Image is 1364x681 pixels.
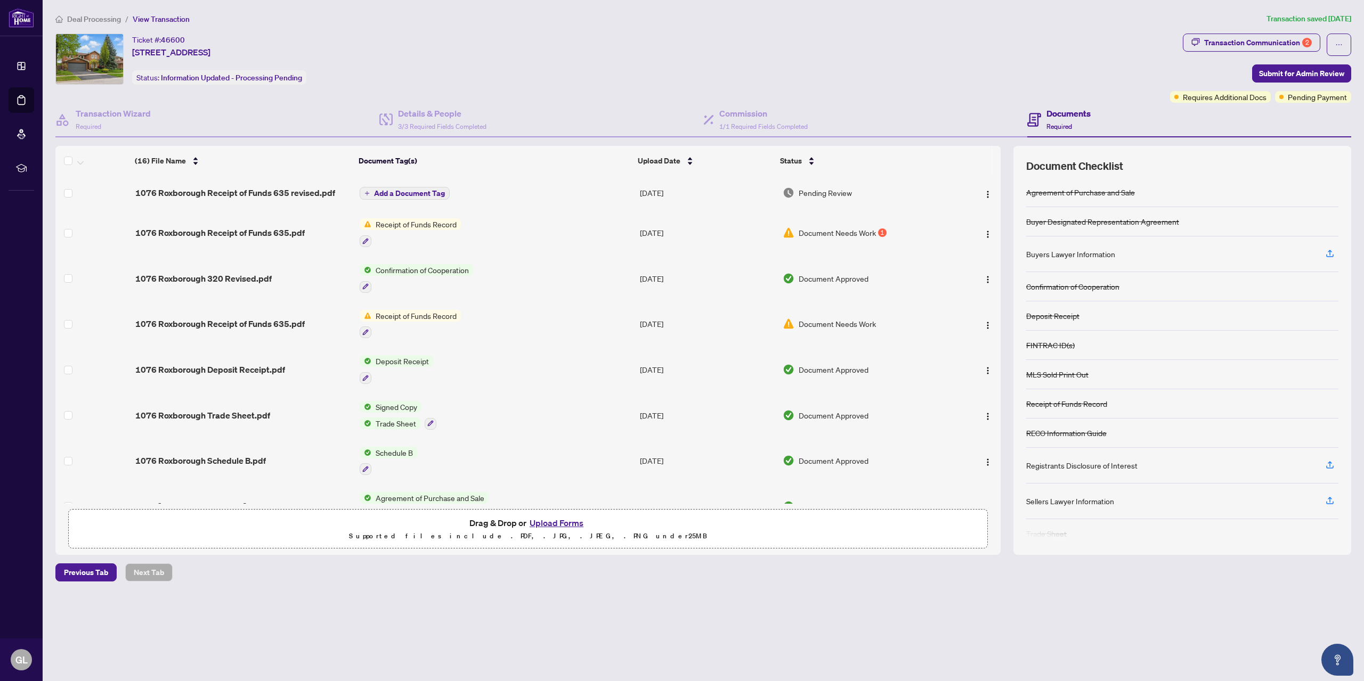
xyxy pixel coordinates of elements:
span: Document Approved [799,501,868,512]
button: Status IconConfirmation of Cooperation [360,264,473,293]
button: Status IconSigned CopyStatus IconTrade Sheet [360,401,436,430]
td: [DATE] [636,438,778,484]
span: Document Approved [799,273,868,284]
div: Buyers Lawyer Information [1026,248,1115,260]
img: Status Icon [360,264,371,276]
span: 1076 Roxborough Deposit Receipt.pdf [135,363,285,376]
button: Logo [979,224,996,241]
img: Status Icon [360,447,371,458]
th: (16) File Name [131,146,354,176]
button: Status IconAgreement of Purchase and Sale [360,492,489,521]
span: Upload Date [638,155,680,167]
div: 1 [878,228,887,237]
th: Status [776,146,948,176]
button: Status IconReceipt of Funds Record [360,310,461,339]
div: Registrants Disclosure of Interest [1026,460,1138,471]
span: Schedule B [371,447,417,458]
li: / [125,13,128,25]
img: Document Status [783,409,794,421]
button: Status IconDeposit Receipt [360,355,433,384]
button: Transaction Communication2 [1183,34,1320,52]
td: [DATE] [636,301,778,347]
span: Document Approved [799,364,868,375]
img: Logo [984,366,992,375]
img: Logo [984,275,992,284]
img: Document Status [783,187,794,199]
img: Document Status [783,227,794,239]
span: Required [1046,122,1072,130]
img: Document Status [783,455,794,466]
img: Logo [984,230,992,239]
div: MLS Sold Print Out [1026,368,1089,380]
span: GL [15,652,28,667]
div: FINTRAC ID(s) [1026,339,1075,351]
img: Status Icon [360,310,371,322]
button: Upload Forms [526,516,587,530]
p: Supported files include .PDF, .JPG, .JPEG, .PNG under 25 MB [75,530,981,543]
button: Logo [979,270,996,287]
button: Open asap [1321,644,1353,676]
span: Trade Sheet [371,417,420,429]
button: Add a Document Tag [360,187,450,200]
span: Receipt of Funds Record [371,218,461,230]
img: logo [9,8,34,28]
div: Transaction Communication [1204,34,1312,51]
span: Document Approved [799,455,868,466]
span: 46600 [161,35,185,45]
h4: Details & People [398,107,486,120]
img: Logo [984,458,992,466]
img: IMG-W12285652_1.jpg [56,34,123,84]
span: View Transaction [133,14,190,24]
button: Add a Document Tag [360,186,450,200]
span: plus [364,191,370,196]
span: Deal Processing [67,14,121,24]
td: [DATE] [636,256,778,301]
td: [DATE] [636,347,778,392]
button: Logo [979,407,996,424]
span: Receipt of Funds Record [371,310,461,322]
span: Requires Additional Docs [1183,91,1266,103]
h4: Transaction Wizard [76,107,151,120]
button: Logo [979,452,996,469]
img: Document Status [783,273,794,284]
button: Logo [979,498,996,515]
img: Logo [984,321,992,330]
h4: Commission [719,107,808,120]
th: Document Tag(s) [354,146,634,176]
span: Drag & Drop orUpload FormsSupported files include .PDF, .JPG, .JPEG, .PNG under25MB [69,510,987,549]
span: Submit for Admin Review [1259,65,1344,82]
span: Confirmation of Cooperation [371,264,473,276]
div: Deposit Receipt [1026,310,1079,322]
div: Sellers Lawyer Information [1026,495,1114,507]
img: Logo [984,503,992,512]
article: Transaction saved [DATE] [1266,13,1351,25]
div: Buyer Designated Representation Agreement [1026,216,1179,227]
div: Confirmation of Cooperation [1026,281,1119,292]
span: ellipsis [1335,41,1343,48]
span: 1076 Roxborough Trade Sheet.pdf [135,409,270,422]
span: Signed Copy [371,401,421,413]
span: 1076 [GEOGRAPHIC_DATA] APS.pdf [135,500,280,513]
img: Document Status [783,364,794,375]
img: Status Icon [360,401,371,413]
span: 1076 Roxborough 320 Revised.pdf [135,272,272,285]
span: 1076 Roxborough Receipt of Funds 635.pdf [135,317,305,330]
span: home [55,15,63,23]
span: Document Checklist [1026,159,1123,174]
div: RECO Information Guide [1026,427,1107,439]
span: Information Updated - Processing Pending [161,73,302,83]
img: Status Icon [360,218,371,230]
span: Drag & Drop or [469,516,587,530]
span: Status [780,155,802,167]
span: Deposit Receipt [371,355,433,367]
span: Pending Review [799,187,852,199]
span: Required [76,122,101,130]
span: (16) File Name [135,155,186,167]
img: Status Icon [360,492,371,504]
span: Agreement of Purchase and Sale [371,492,489,504]
img: Logo [984,412,992,421]
button: Status IconSchedule B [360,447,417,475]
span: Document Approved [799,409,868,421]
span: 1076 Roxborough Schedule B.pdf [135,454,266,467]
div: 2 [1302,38,1312,47]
